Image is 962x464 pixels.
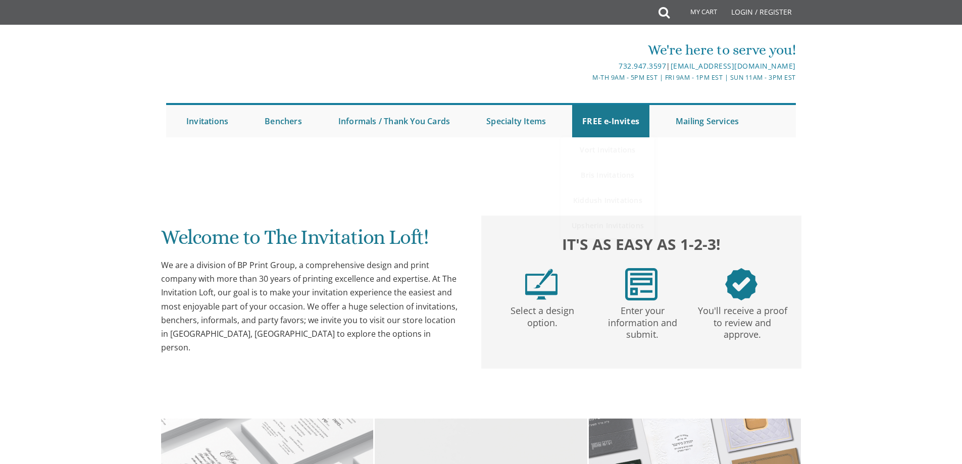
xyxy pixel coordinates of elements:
div: M-Th 9am - 5pm EST | Fri 9am - 1pm EST | Sun 11am - 3pm EST [377,72,796,83]
div: | [377,60,796,72]
a: 732.947.3597 [619,61,666,71]
p: Enter your information and submit. [594,300,690,341]
a: FREE e-Invites [572,105,649,137]
a: Bris Invitations [561,163,654,188]
a: Invitations [176,105,238,137]
a: Vort Invitations [561,137,654,163]
a: Specialty Items [476,105,556,137]
a: Kiddush Invitations [561,188,654,213]
img: step1.png [525,268,558,300]
p: You'll receive a proof to review and approve. [694,300,790,341]
img: step3.png [725,268,757,300]
a: Upsherin Invitations [561,213,654,238]
a: [EMAIL_ADDRESS][DOMAIN_NAME] [671,61,796,71]
h2: It's as easy as 1-2-3! [491,233,791,255]
p: Select a design option. [494,300,590,329]
a: Informals / Thank You Cards [328,105,460,137]
a: Benchers [255,105,312,137]
div: We are a division of BP Print Group, a comprehensive design and print company with more than 30 y... [161,259,461,354]
a: My Cart [669,1,724,26]
img: step2.png [625,268,657,300]
h1: Welcome to The Invitation Loft! [161,226,461,256]
a: Mailing Services [666,105,749,137]
div: We're here to serve you! [377,40,796,60]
